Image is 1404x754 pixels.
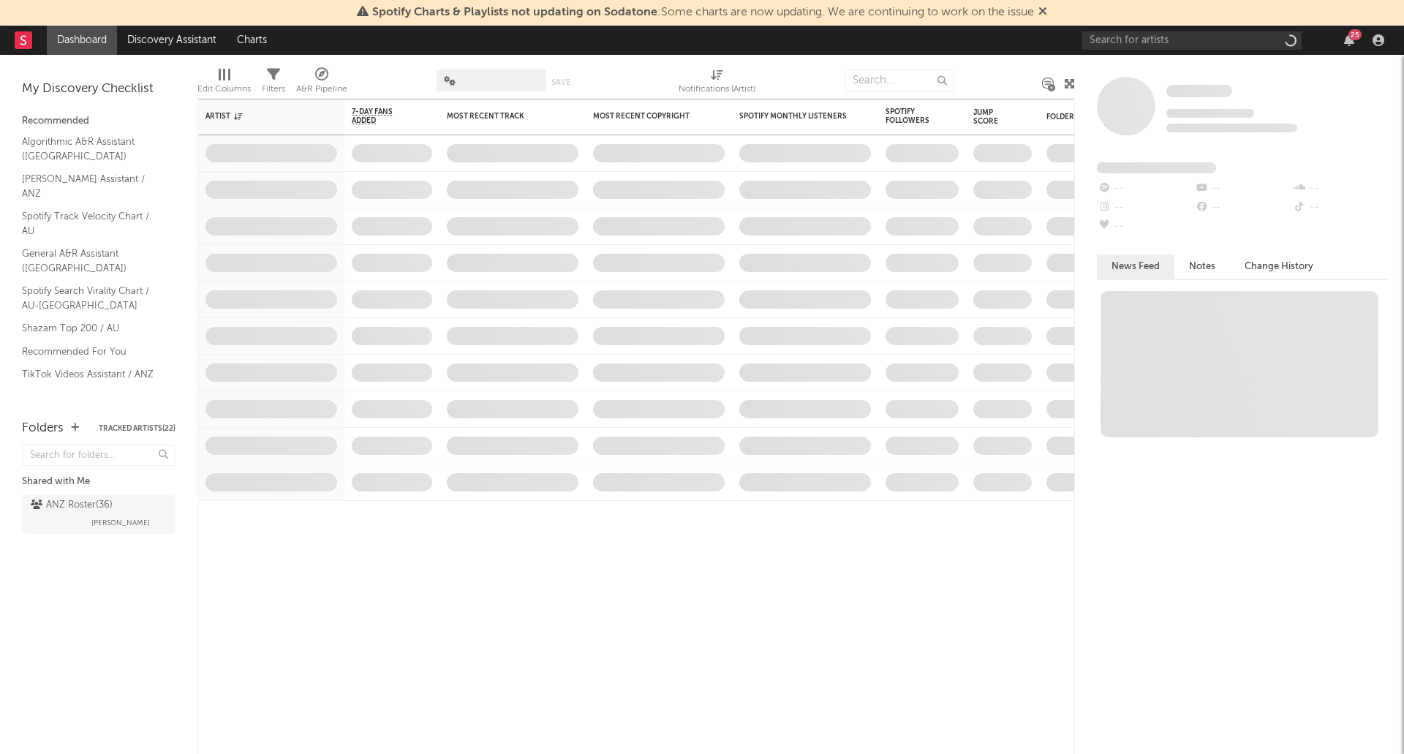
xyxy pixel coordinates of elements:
div: -- [1194,179,1291,198]
a: Spotify Track Velocity Chart / AU [22,208,161,238]
a: Algorithmic A&R Assistant ([GEOGRAPHIC_DATA]) [22,134,161,164]
span: Tracking Since: [DATE] [1166,109,1254,118]
div: 25 [1348,29,1362,40]
div: -- [1097,217,1194,236]
div: -- [1292,179,1389,198]
button: Change History [1230,255,1328,279]
span: Some Artist [1166,85,1232,97]
span: 7-Day Fans Added [352,108,410,125]
div: Edit Columns [197,80,251,98]
div: -- [1292,198,1389,217]
div: Notifications (Artist) [679,80,755,98]
a: ANZ Roster(36)[PERSON_NAME] [22,494,175,534]
div: Most Recent Copyright [593,112,703,121]
div: A&R Pipeline [296,62,347,105]
div: Edit Columns [197,62,251,105]
div: Shared with Me [22,473,175,491]
button: 25 [1344,34,1354,46]
a: Shazam Top 200 / AU [22,320,161,336]
input: Search for folders... [22,445,175,466]
div: My Discovery Checklist [22,80,175,98]
button: Notes [1174,255,1230,279]
a: Recommended For You [22,344,161,360]
div: Artist [205,112,315,121]
span: 0 fans last week [1166,124,1297,132]
span: [PERSON_NAME] [91,514,150,532]
a: Discovery Assistant [117,26,227,55]
div: -- [1194,198,1291,217]
input: Search... [845,69,954,91]
span: : Some charts are now updating. We are continuing to work on the issue [372,7,1034,18]
span: Spotify Charts & Playlists not updating on Sodatone [372,7,657,18]
a: Charts [227,26,277,55]
a: TikTok Videos Assistant / ANZ [22,366,161,382]
div: A&R Pipeline [296,80,347,98]
a: General A&R Assistant ([GEOGRAPHIC_DATA]) [22,246,161,276]
div: Notifications (Artist) [679,62,755,105]
button: Tracked Artists(22) [99,425,175,432]
div: Spotify Followers [886,108,937,125]
div: Folders [22,420,64,437]
a: TikTok Sounds Assistant / ANZ [22,390,161,406]
div: -- [1097,198,1194,217]
button: Save [551,78,570,86]
div: ANZ Roster ( 36 ) [31,497,113,514]
div: Recommended [22,113,175,130]
div: -- [1097,179,1194,198]
span: Dismiss [1038,7,1047,18]
div: Folders [1046,113,1156,121]
span: Fans Added by Platform [1097,162,1216,173]
input: Search for artists [1082,31,1302,50]
a: Spotify Search Virality Chart / AU-[GEOGRAPHIC_DATA] [22,283,161,313]
a: [PERSON_NAME] Assistant / ANZ [22,171,161,201]
div: Most Recent Track [447,112,556,121]
div: Spotify Monthly Listeners [739,112,849,121]
a: Some Artist [1166,84,1232,99]
div: Jump Score [973,108,1010,126]
div: Filters [262,62,285,105]
a: Dashboard [47,26,117,55]
button: News Feed [1097,255,1174,279]
div: Filters [262,80,285,98]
